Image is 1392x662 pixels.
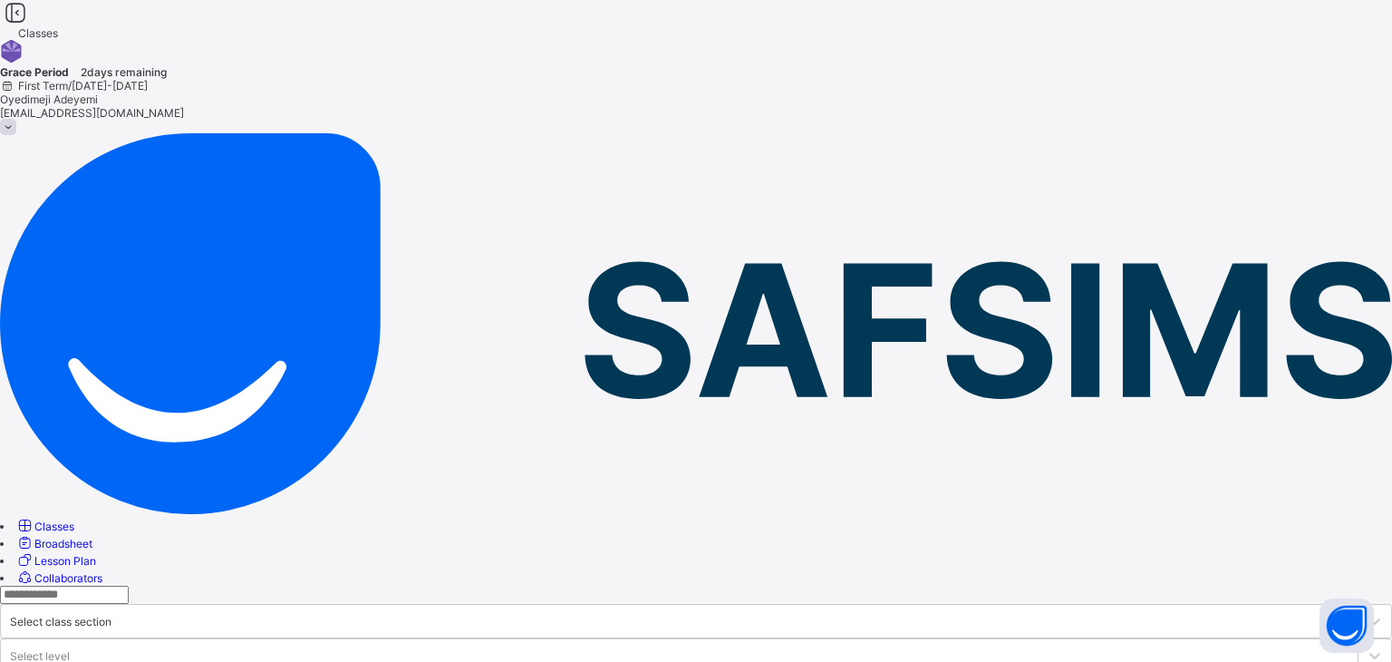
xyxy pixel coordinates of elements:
span: Lesson Plan [34,554,96,568]
button: Open asap [1319,599,1374,653]
span: Classes [34,520,74,533]
div: Select level [10,648,70,662]
span: Broadsheet [34,537,92,550]
span: Classes [18,26,58,40]
a: Broadsheet [15,537,92,550]
a: Collaborators [15,571,102,585]
a: Lesson Plan [15,554,96,568]
span: 2 days remaining [81,65,167,79]
span: Collaborators [34,571,102,585]
div: Select class section [10,614,111,628]
a: Classes [15,520,74,533]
